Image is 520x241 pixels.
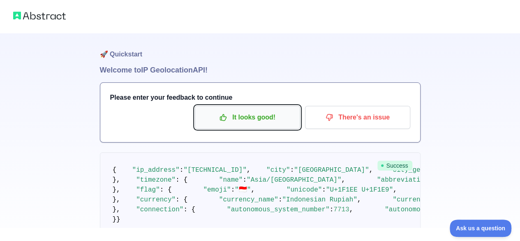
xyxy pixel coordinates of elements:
span: : { [176,196,187,204]
span: 7713 [333,206,349,213]
p: There's an issue [311,110,404,124]
span: : { [183,206,195,213]
span: "[TECHNICAL_ID]" [183,166,247,174]
span: : [243,176,247,184]
span: "city" [266,166,290,174]
h3: Please enter your feedback to continue [110,93,410,103]
button: It looks good! [195,106,300,129]
button: There's an issue [305,106,410,129]
span: "[GEOGRAPHIC_DATA]" [294,166,369,174]
span: , [369,166,373,174]
p: It looks good! [201,110,294,124]
span: "flag" [136,186,160,194]
span: "connection" [136,206,183,213]
h1: 🚀 Quickstart [100,33,421,64]
span: "name" [219,176,243,184]
span: "currency" [136,196,176,204]
span: : { [160,186,172,194]
span: , [251,186,255,194]
span: "🇮🇩" [235,186,251,194]
span: , [247,166,251,174]
span: Success [377,161,412,171]
h1: Welcome to IP Geolocation API! [100,64,421,76]
span: "Indonesian Rupiah" [282,196,357,204]
span: "U+1F1EE U+1F1E9" [326,186,393,194]
span: "timezone" [136,176,176,184]
span: "Asia/[GEOGRAPHIC_DATA]" [247,176,341,184]
span: , [393,186,397,194]
span: : [231,186,235,194]
span: "currency_name" [219,196,278,204]
span: : [330,206,334,213]
span: { [113,166,117,174]
span: : [290,166,294,174]
span: "abbreviation" [377,176,432,184]
span: : { [176,176,187,184]
span: : [180,166,184,174]
span: : [322,186,326,194]
span: "unicode" [287,186,322,194]
span: "autonomous_system_organization" [385,206,511,213]
span: , [341,176,345,184]
img: Abstract logo [13,10,66,21]
span: "currency_code" [393,196,452,204]
iframe: Toggle Customer Support [450,220,512,237]
span: , [349,206,354,213]
span: "autonomous_system_number" [227,206,330,213]
span: "emoji" [203,186,231,194]
span: "ip_address" [132,166,180,174]
span: , [357,196,361,204]
span: : [278,196,282,204]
